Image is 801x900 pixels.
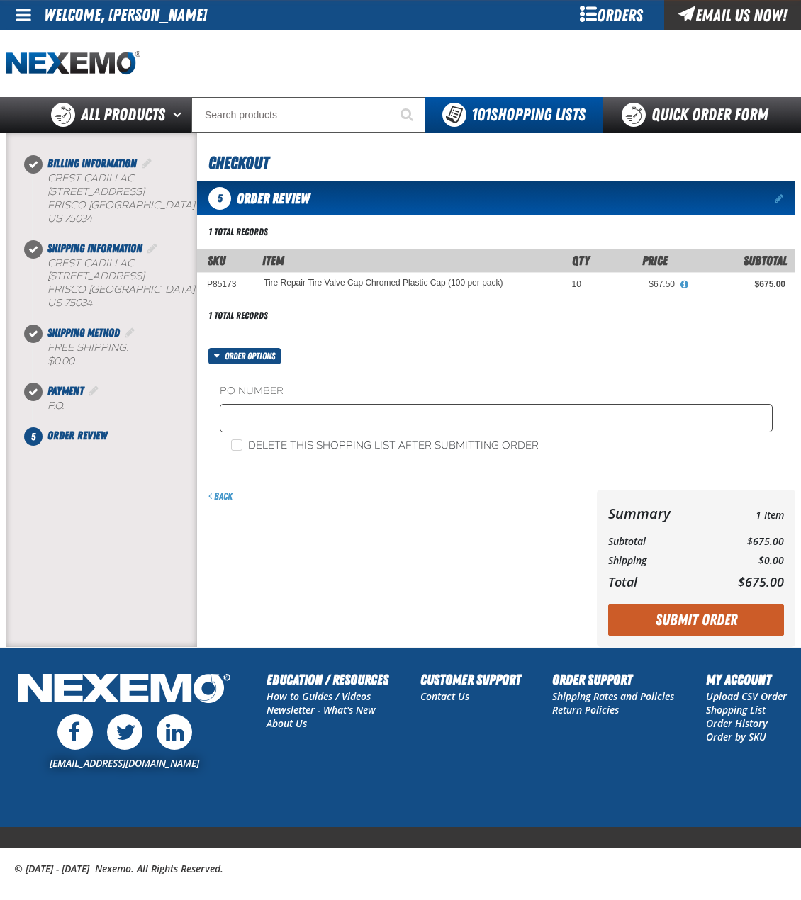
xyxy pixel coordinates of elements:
[89,283,195,296] span: [GEOGRAPHIC_DATA]
[710,501,784,526] td: 1 Item
[47,355,74,367] strong: $0.00
[47,270,145,282] span: [STREET_ADDRESS]
[675,279,693,291] button: View All Prices for Tire Repair Tire Valve Cap Chromed Plastic Cap (100 per pack)
[140,157,154,170] a: Edit Billing Information
[145,242,159,255] a: Edit Shipping Information
[267,716,307,730] a: About Us
[208,225,268,239] div: 1 total records
[47,283,86,296] span: FRISCO
[471,105,586,125] span: Shopping Lists
[86,384,101,398] a: Edit Payment
[710,532,784,551] td: $675.00
[47,297,62,309] span: US
[603,97,795,133] a: Quick Order Form
[47,429,107,442] span: Order Review
[14,669,235,711] img: Nexemo Logo
[47,213,62,225] span: US
[420,690,469,703] a: Contact Us
[6,51,140,76] a: Home
[208,187,231,210] span: 5
[208,153,269,173] span: Checkout
[608,532,710,551] th: Subtotal
[47,199,86,211] span: FRISCO
[65,213,92,225] bdo: 75034
[197,273,254,296] td: P85173
[6,51,140,76] img: Nexemo logo
[552,669,674,690] h2: Order Support
[237,190,310,207] span: Order Review
[601,279,675,290] div: $67.50
[47,186,145,198] span: [STREET_ADDRESS]
[775,193,785,203] a: Edit items
[642,253,668,268] span: Price
[425,97,603,133] button: You have 101 Shopping Lists. Open to view details
[65,297,92,309] bdo: 75034
[695,279,785,290] div: $675.00
[552,703,619,716] a: Return Policies
[706,669,787,690] h2: My Account
[267,669,388,690] h2: Education / Resources
[24,427,43,446] span: 5
[608,570,710,593] th: Total
[744,253,787,268] span: Subtotal
[706,690,787,703] a: Upload CSV Order
[33,325,197,383] li: Shipping Method. Step 3 of 5. Completed
[168,97,191,133] button: Open All Products pages
[231,439,539,453] label: Delete this shopping list after submitting order
[50,756,199,770] a: [EMAIL_ADDRESS][DOMAIN_NAME]
[608,501,710,526] th: Summary
[267,690,371,703] a: How to Guides / Videos
[47,157,137,170] span: Billing Information
[33,427,197,444] li: Order Review. Step 5 of 5. Not Completed
[23,155,197,444] nav: Checkout steps. Current step is Order Review. Step 5 of 5
[47,172,134,184] span: Crest Cadillac
[47,257,134,269] span: Crest Cadillac
[220,385,773,398] label: PO Number
[710,551,784,570] td: $0.00
[81,102,165,128] span: All Products
[471,105,491,125] strong: 101
[33,240,197,325] li: Shipping Information. Step 2 of 5. Completed
[208,253,225,268] a: SKU
[390,97,425,133] button: Start Searching
[123,326,137,339] a: Edit Shipping Method
[264,279,503,288] a: Tire Repair Tire Valve Cap Chromed Plastic Cap (100 per pack)
[262,253,284,268] span: Item
[33,155,197,240] li: Billing Information. Step 1 of 5. Completed
[706,703,766,716] a: Shopping List
[47,400,197,413] div: P.O.
[208,490,233,502] a: Back
[47,242,142,255] span: Shipping Information
[225,348,281,364] span: Order options
[572,279,581,289] span: 10
[552,690,674,703] a: Shipping Rates and Policies
[33,383,197,427] li: Payment. Step 4 of 5. Completed
[47,384,84,398] span: Payment
[208,309,268,322] div: 1 total records
[738,573,784,590] span: $675.00
[89,199,195,211] span: [GEOGRAPHIC_DATA]
[267,703,376,716] a: Newsletter - What's New
[608,551,710,570] th: Shipping
[572,253,590,268] span: Qty
[231,439,242,451] input: Delete this shopping list after submitting order
[420,669,521,690] h2: Customer Support
[191,97,425,133] input: Search
[47,326,120,339] span: Shipping Method
[208,348,281,364] button: Order options
[706,730,766,743] a: Order by SKU
[47,342,197,369] div: Free Shipping:
[706,716,768,730] a: Order History
[608,604,784,636] button: Submit Order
